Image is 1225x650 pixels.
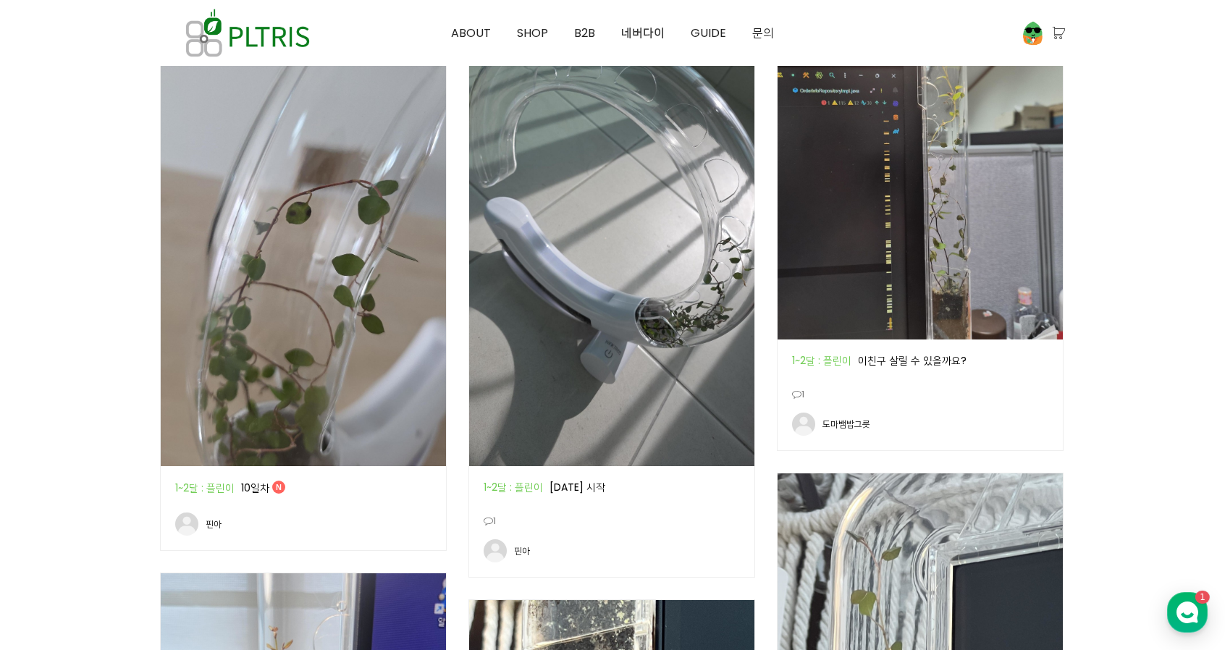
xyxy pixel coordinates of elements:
em: 1~2달 : 플린이 [484,480,547,494]
span: 설정 [224,481,241,492]
div: 10일차 [175,481,432,494]
span: 1 [147,458,152,470]
span: B2B [574,25,595,41]
em: 1~2달 : 플린이 [792,353,855,368]
div: 도마뱀밥그릇 [822,419,870,429]
a: 1대화 [96,459,187,495]
span: SHOP [517,25,548,41]
span: 문의 [752,25,774,41]
div: 핀아 [206,519,222,529]
a: GUIDE [678,1,739,66]
div: 핀아 [514,546,530,556]
a: 네버다이 [608,1,678,66]
a: 문의 [739,1,787,66]
a: 1~2달 : 플린이 [792,353,858,368]
em: 1~2달 : 플린이 [175,481,238,495]
div: 이친구 살릴 수 있을까요? [792,354,1048,367]
img: 프로필 이미지 [1019,20,1045,46]
span: ABOUT [451,25,491,41]
small: 1 [792,387,804,413]
a: 설정 [187,459,278,495]
a: ABOUT [438,1,504,66]
a: 홈 [4,459,96,495]
a: SHOP [504,1,561,66]
div: [DATE] 시작 [484,481,740,494]
a: B2B [561,1,608,66]
span: 네버다이 [621,25,665,41]
a: 1~2달 : 플린이 [484,480,550,494]
span: GUIDE [691,25,726,41]
em: N [272,481,285,494]
span: 홈 [46,481,54,492]
span: 대화 [132,481,150,493]
small: 1 [484,514,496,539]
a: 1~2달 : 플린이 [175,481,241,495]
